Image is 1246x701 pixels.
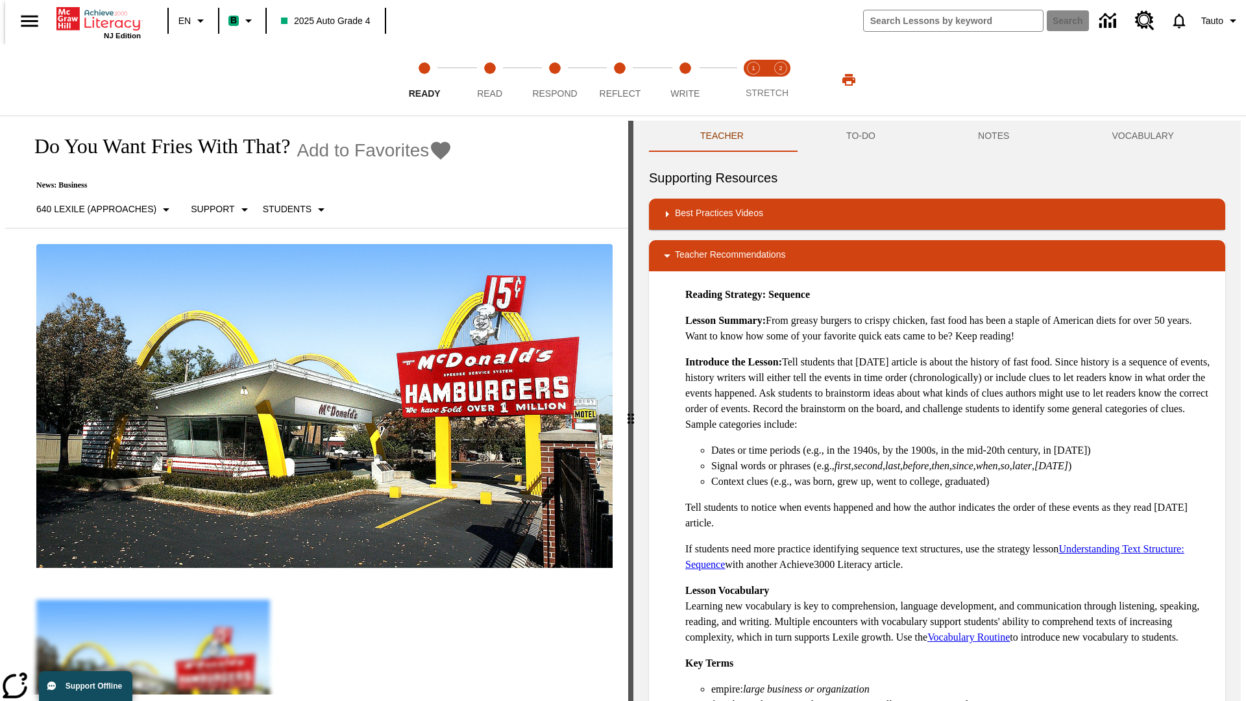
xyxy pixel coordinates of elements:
[532,88,577,99] span: Respond
[685,500,1215,531] p: Tell students to notice when events happened and how the author indicates the order of these even...
[735,44,772,116] button: Stretch Read step 1 of 2
[21,134,290,158] h1: Do You Want Fries With That?
[477,88,502,99] span: Read
[903,460,929,471] em: before
[795,121,927,152] button: TO-DO
[633,121,1241,701] div: activity
[281,14,371,28] span: 2025 Auto Grade 4
[835,460,851,471] em: first
[927,632,1010,643] a: Vocabulary Routine
[1034,460,1068,471] em: [DATE]
[10,2,49,40] button: Open side menu
[21,180,452,190] p: News: Business
[1001,460,1010,471] em: so
[976,460,998,471] em: when
[685,289,766,300] strong: Reading Strategy:
[685,585,769,596] strong: Lesson Vocabulary
[66,682,122,691] span: Support Offline
[56,5,141,40] div: Home
[685,583,1215,645] p: Learning new vocabulary is key to comprehension, language development, and communication through ...
[675,206,763,222] p: Best Practices Videos
[223,9,262,32] button: Boost Class color is mint green. Change class color
[263,203,311,216] p: Students
[649,167,1225,188] h6: Supporting Resources
[743,683,870,695] em: large business or organization
[675,248,785,264] p: Teacher Recommendations
[685,543,1184,570] a: Understanding Text Structure: Sequence
[409,88,441,99] span: Ready
[1127,3,1162,38] a: Resource Center, Will open in new tab
[927,121,1060,152] button: NOTES
[711,443,1215,458] li: Dates or time periods (e.g., in the 1940s, by the 1900s, in the mid-20th century, in [DATE])
[762,44,800,116] button: Stretch Respond step 2 of 2
[670,88,700,99] span: Write
[258,198,334,221] button: Select Student
[1196,9,1246,32] button: Profile/Settings
[452,44,527,116] button: Read step 2 of 5
[685,313,1215,344] p: From greasy burgers to crispy chicken, fast food has been a staple of American diets for over 50 ...
[649,240,1225,271] div: Teacher Recommendations
[5,121,628,695] div: reading
[649,199,1225,230] div: Best Practices Videos
[864,10,1043,31] input: search field
[751,65,755,71] text: 1
[711,458,1215,474] li: Signal words or phrases (e.g., , , , , , , , , , )
[1162,4,1196,38] a: Notifications
[39,671,132,701] button: Support Offline
[685,356,782,367] strong: Introduce the Lesson:
[1012,460,1032,471] em: later
[173,9,214,32] button: Language: EN, Select a language
[828,68,870,92] button: Print
[178,14,191,28] span: EN
[952,460,973,471] em: since
[297,140,429,161] span: Add to Favorites
[685,354,1215,432] p: Tell students that [DATE] article is about the history of fast food. Since history is a sequence ...
[628,121,633,701] div: Press Enter or Spacebar and then press right and left arrow keys to move the slider
[1092,3,1127,39] a: Data Center
[191,203,234,216] p: Support
[36,203,156,216] p: 640 Lexile (Approaches)
[230,12,237,29] span: B
[854,460,883,471] em: second
[649,121,795,152] button: Teacher
[387,44,462,116] button: Ready step 1 of 5
[648,44,723,116] button: Write step 5 of 5
[768,289,810,300] strong: Sequence
[297,139,452,162] button: Add to Favorites - Do You Want Fries With That?
[186,198,257,221] button: Scaffolds, Support
[649,121,1225,152] div: Instructional Panel Tabs
[746,88,788,98] span: STRETCH
[685,541,1215,572] p: If students need more practice identifying sequence text structures, use the strategy lesson with...
[685,315,766,326] strong: Lesson Summary:
[685,658,733,669] strong: Key Terms
[931,460,949,471] em: then
[36,244,613,569] img: One of the first McDonald's stores, with the iconic red sign and golden arches.
[1060,121,1225,152] button: VOCABULARY
[1201,14,1223,28] span: Tauto
[104,32,141,40] span: NJ Edition
[582,44,657,116] button: Reflect step 4 of 5
[711,682,1215,697] li: empire:
[600,88,641,99] span: Reflect
[517,44,592,116] button: Respond step 3 of 5
[885,460,900,471] em: last
[711,474,1215,489] li: Context clues (e.g., was born, grew up, went to college, graduated)
[779,65,782,71] text: 2
[31,198,179,221] button: Select Lexile, 640 Lexile (Approaches)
